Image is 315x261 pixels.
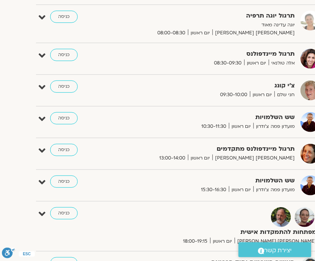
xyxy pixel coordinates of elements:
strong: תרגול יוגה תרפיה [140,11,295,21]
a: כניסה [50,176,78,188]
span: יום ראשון [250,91,274,99]
span: יום ראשון [229,122,253,130]
span: 13:00-14:00 [157,154,188,162]
strong: שש השלמויות [140,176,295,186]
span: 18:00-19:15 [180,237,210,245]
span: חני שלם [274,91,295,99]
a: כניסה [50,11,78,23]
span: יצירת קשר [264,245,292,256]
a: כניסה [50,144,78,156]
span: מועדון פמה צ'ודרון [253,122,295,130]
span: 09:30-10:00 [217,91,250,99]
span: 08:30-09:30 [211,59,244,67]
strong: תרגול מיינדפולנס מתקדמים [140,144,295,154]
strong: שש השלמויות [140,112,295,122]
a: כניסה [50,81,78,93]
span: יום ראשון [188,29,212,37]
span: מועדון פמה צ'ודרון [253,186,295,194]
span: 08:00-08:30 [155,29,188,37]
span: אלה טולנאי [269,59,295,67]
a: יצירת קשר [238,242,311,257]
span: יום ראשון [210,237,235,245]
strong: תרגול מיינדפולנס [140,49,295,59]
span: [PERSON_NAME] [PERSON_NAME] [212,154,295,162]
strong: צ'י קונג [140,81,295,91]
a: כניסה [50,112,78,124]
a: כניסה [50,49,78,61]
p: יוגה עדינה מאוד [140,21,295,29]
span: 10:30-11:30 [199,122,229,130]
span: יום ראשון [188,154,212,162]
span: יום ראשון [229,186,253,194]
span: [PERSON_NAME] [PERSON_NAME] [212,29,295,37]
span: יום ראשון [244,59,269,67]
span: 15:30-16:30 [198,186,229,194]
a: כניסה [50,207,78,219]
